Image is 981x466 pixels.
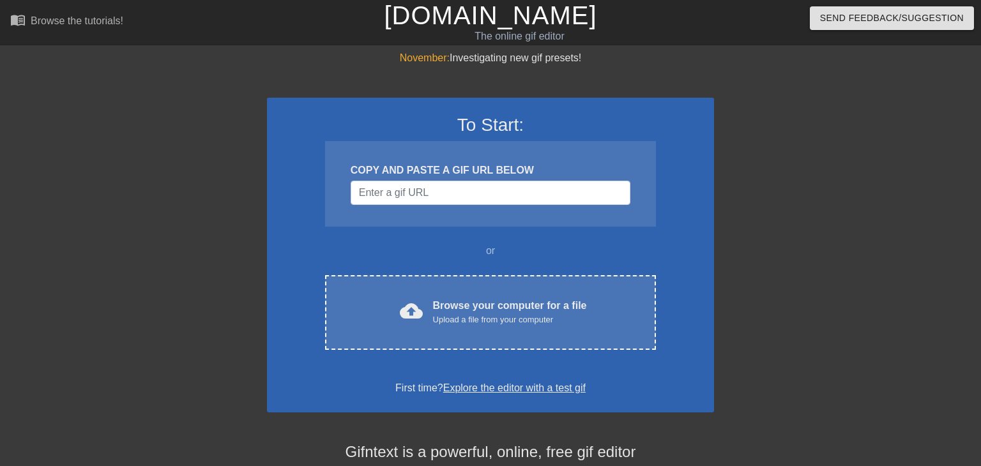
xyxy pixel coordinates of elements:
[351,181,630,205] input: Username
[284,380,697,396] div: First time?
[10,12,26,27] span: menu_book
[384,1,597,29] a: [DOMAIN_NAME]
[31,15,123,26] div: Browse the tutorials!
[267,443,714,462] h4: Gifntext is a powerful, online, free gif editor
[433,313,587,326] div: Upload a file from your computer
[284,114,697,136] h3: To Start:
[810,6,974,30] button: Send Feedback/Suggestion
[433,298,587,326] div: Browse your computer for a file
[400,52,450,63] span: November:
[400,299,423,322] span: cloud_upload
[333,29,706,44] div: The online gif editor
[267,50,714,66] div: Investigating new gif presets!
[10,12,123,32] a: Browse the tutorials!
[820,10,964,26] span: Send Feedback/Suggestion
[351,163,630,178] div: COPY AND PASTE A GIF URL BELOW
[300,243,681,259] div: or
[443,382,586,393] a: Explore the editor with a test gif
